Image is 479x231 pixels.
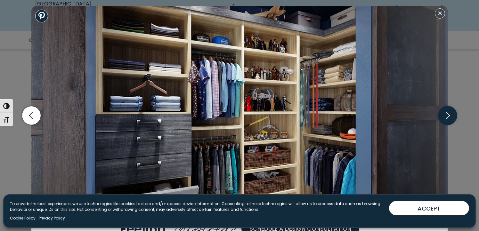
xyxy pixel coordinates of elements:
button: ACCEPT [389,201,469,215]
p: To provide the best experiences, we use technologies like cookies to store and/or access device i... [10,201,384,212]
a: Cookie Policy [10,215,36,221]
button: Close modal [435,8,445,19]
a: Share to Pinterest [35,10,48,22]
a: Privacy Policy [39,215,65,221]
img: Children's clothing in reach-in closet featuring pull-out tie rack, dual level hanging rods, uppe... [31,6,448,214]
